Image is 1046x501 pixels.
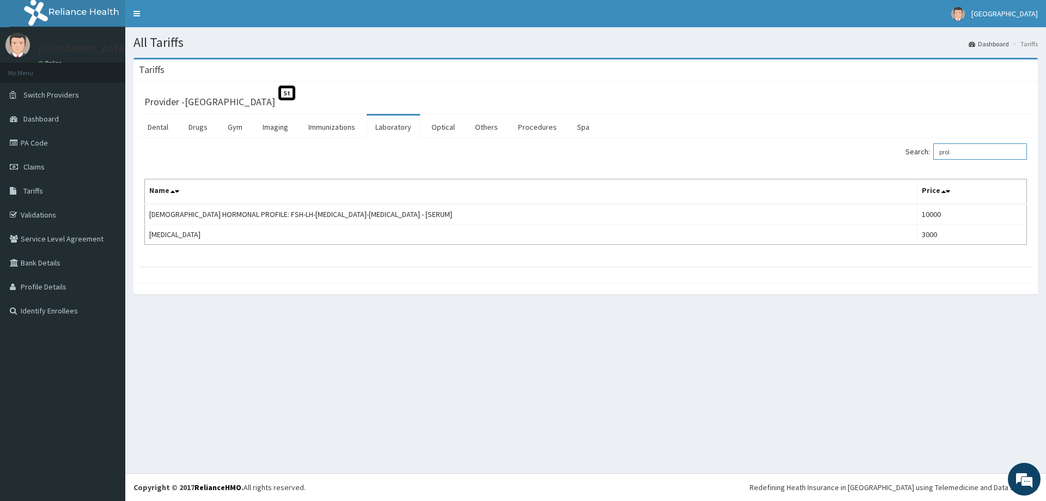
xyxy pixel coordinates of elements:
a: Spa [568,116,598,138]
div: Chat with us now [57,61,183,75]
a: Imaging [254,116,297,138]
img: User Image [5,33,30,57]
a: Laboratory [367,116,420,138]
img: d_794563401_company_1708531726252_794563401 [20,55,44,82]
span: [GEOGRAPHIC_DATA] [971,9,1038,19]
a: Drugs [180,116,216,138]
th: Price [917,179,1027,204]
span: St [278,86,295,100]
a: Gym [219,116,251,138]
img: User Image [951,7,965,21]
h1: All Tariffs [133,35,1038,50]
td: 10000 [917,204,1027,225]
a: Dental [139,116,177,138]
div: Redefining Heath Insurance in [GEOGRAPHIC_DATA] using Telemedicine and Data Science! [750,482,1038,493]
th: Name [145,179,917,204]
td: [DEMOGRAPHIC_DATA] HORMONAL PROFILE: FSH-LH-[MEDICAL_DATA]-[MEDICAL_DATA] - [SERUM] [145,204,917,225]
textarea: Type your message and hit 'Enter' [5,298,208,336]
span: Dashboard [23,114,59,124]
a: RelianceHMO [194,482,241,492]
a: Procedures [509,116,565,138]
li: Tariffs [1010,39,1038,49]
a: Others [466,116,507,138]
a: Dashboard [969,39,1009,49]
h3: Tariffs [139,65,165,75]
a: Immunizations [300,116,364,138]
span: Claims [23,162,45,172]
label: Search: [905,143,1027,160]
div: Minimize live chat window [179,5,205,32]
span: We're online! [63,137,150,248]
h3: Provider - [GEOGRAPHIC_DATA] [144,97,275,107]
input: Search: [933,143,1027,160]
span: Tariffs [23,186,43,196]
span: Switch Providers [23,90,79,100]
footer: All rights reserved. [125,473,1046,501]
strong: Copyright © 2017 . [133,482,244,492]
td: [MEDICAL_DATA] [145,225,917,245]
td: 3000 [917,225,1027,245]
a: Online [38,59,64,67]
p: [GEOGRAPHIC_DATA] [38,44,128,54]
a: Optical [423,116,464,138]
